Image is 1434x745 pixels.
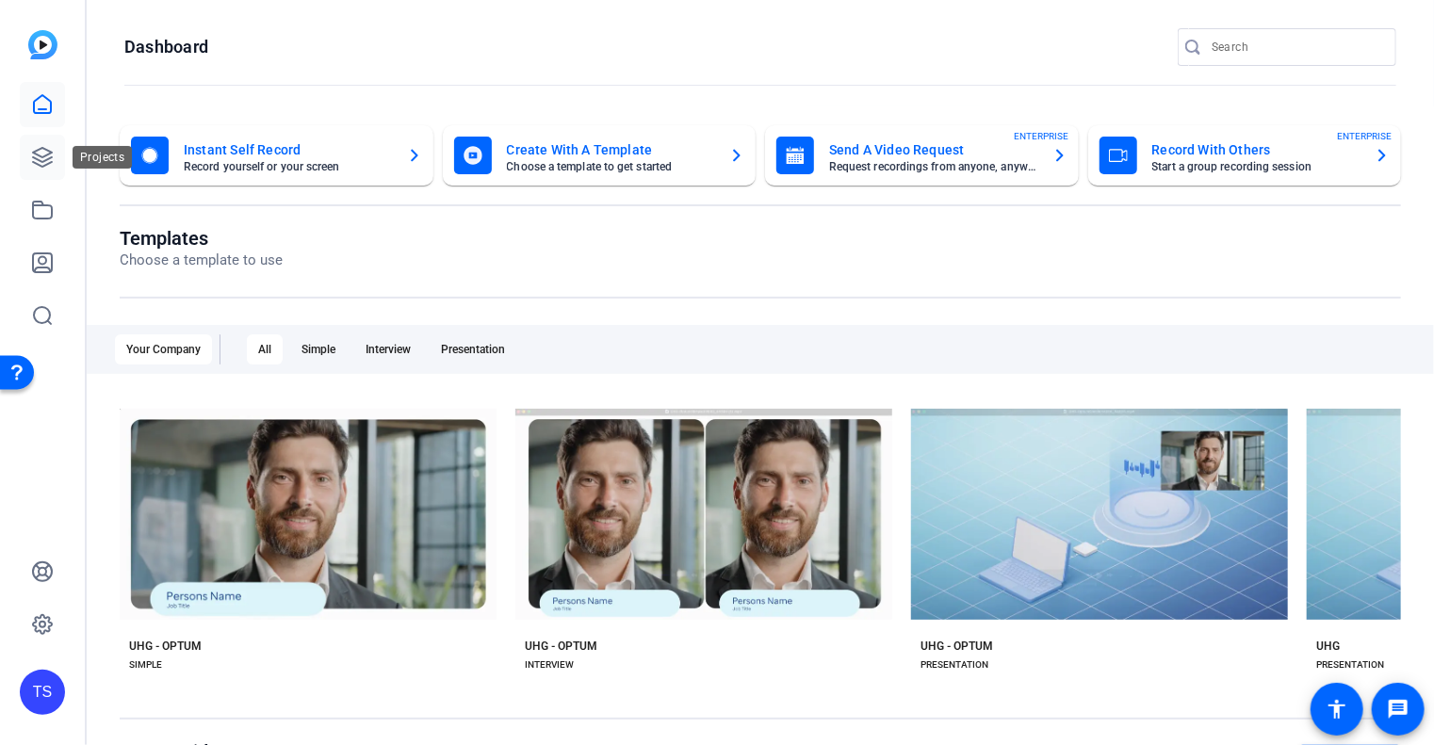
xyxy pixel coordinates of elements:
[829,138,1037,161] mat-card-title: Send A Video Request
[921,639,993,654] div: UHG - OPTUM
[129,639,202,654] div: UHG - OPTUM
[1316,639,1340,654] div: UHG
[921,657,988,672] div: PRESENTATION
[507,138,715,161] mat-card-title: Create With A Template
[1152,161,1361,172] mat-card-subtitle: Start a group recording session
[20,670,65,715] div: TS
[129,657,162,672] div: SIMPLE
[184,161,392,172] mat-card-subtitle: Record yourself or your screen
[829,161,1037,172] mat-card-subtitle: Request recordings from anyone, anywhere
[430,334,516,364] div: Presentation
[354,334,422,364] div: Interview
[120,250,283,271] p: Choose a template to use
[1152,138,1361,161] mat-card-title: Record With Others
[525,657,574,672] div: INTERVIEW
[507,161,715,172] mat-card-subtitle: Choose a template to get started
[443,125,757,186] button: Create With A TemplateChoose a template to get started
[525,639,597,654] div: UHG - OPTUM
[1015,129,1069,143] span: ENTERPRISE
[115,334,212,364] div: Your Company
[247,334,283,364] div: All
[28,30,57,59] img: blue-gradient.svg
[1316,657,1384,672] div: PRESENTATION
[1337,129,1392,143] span: ENTERPRISE
[290,334,347,364] div: Simple
[1326,698,1348,721] mat-icon: accessibility
[124,36,208,58] h1: Dashboard
[1088,125,1402,186] button: Record With OthersStart a group recording sessionENTERPRISE
[1387,698,1410,721] mat-icon: message
[1212,36,1381,58] input: Search
[765,125,1079,186] button: Send A Video RequestRequest recordings from anyone, anywhereENTERPRISE
[184,138,392,161] mat-card-title: Instant Self Record
[73,146,132,169] div: Projects
[120,227,283,250] h1: Templates
[120,125,433,186] button: Instant Self RecordRecord yourself or your screen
